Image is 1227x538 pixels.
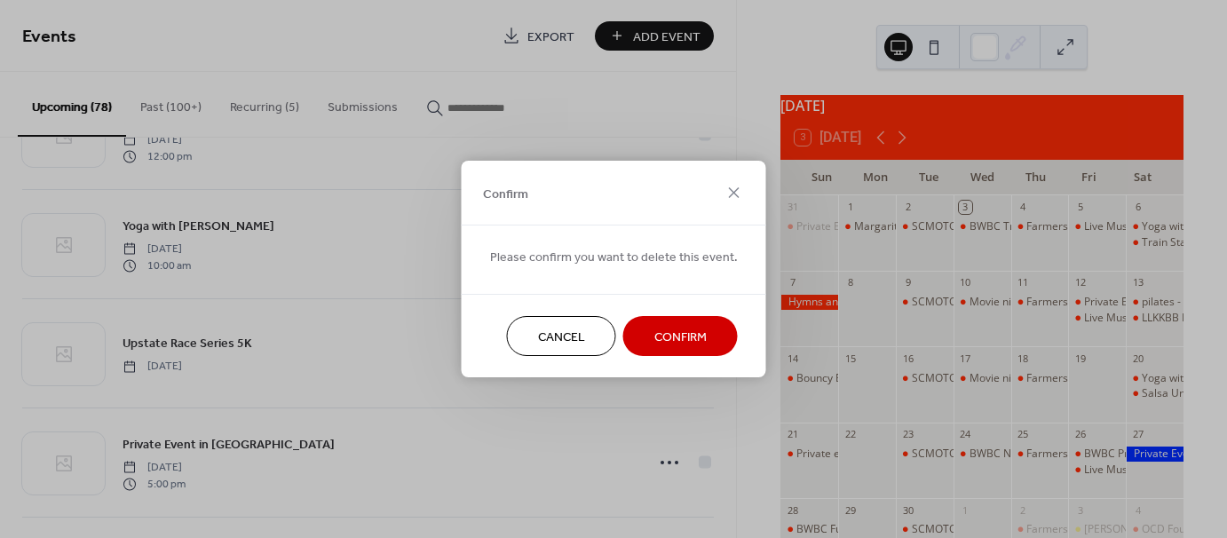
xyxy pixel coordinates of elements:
[538,328,585,347] span: Cancel
[654,328,707,347] span: Confirm
[623,316,738,356] button: Confirm
[507,316,616,356] button: Cancel
[490,249,738,267] span: Please confirm you want to delete this event.
[483,185,528,203] span: Confirm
